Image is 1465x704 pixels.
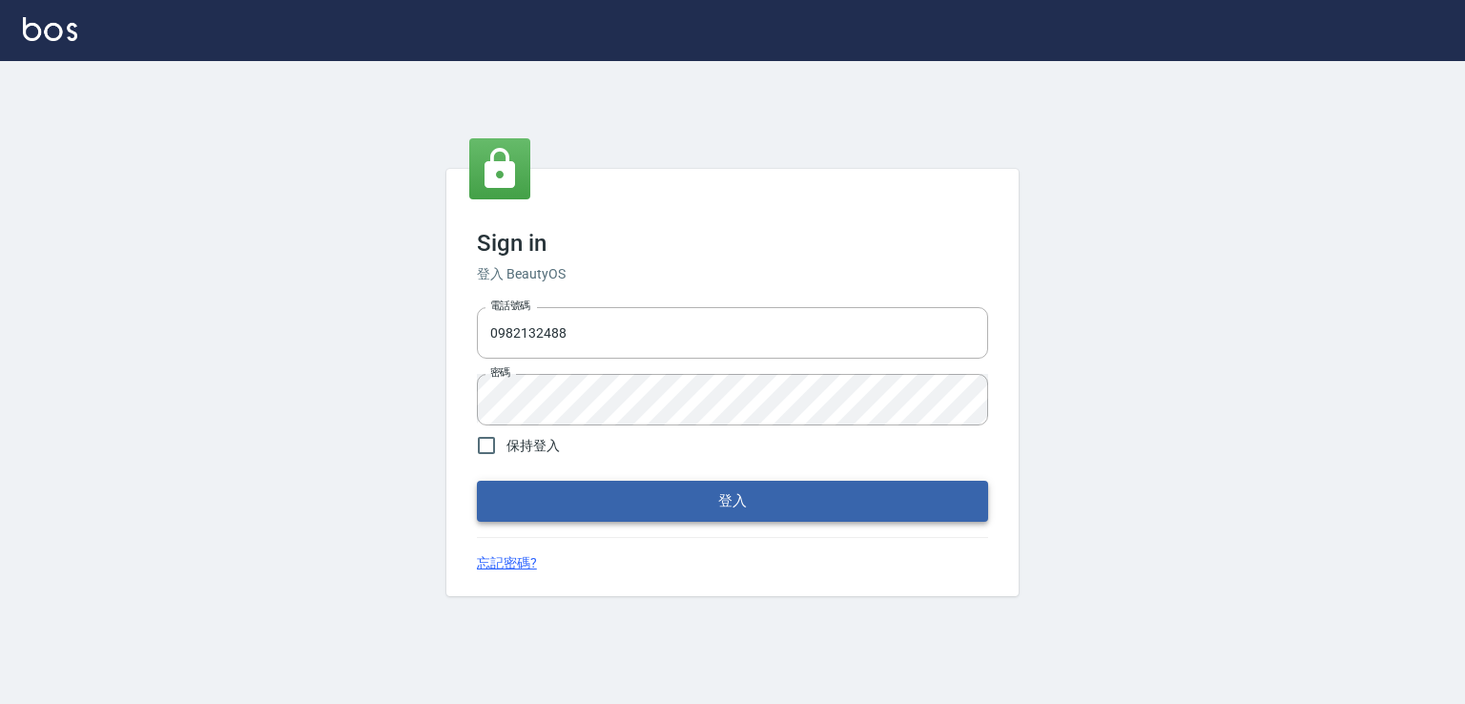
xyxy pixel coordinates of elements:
[506,436,560,456] span: 保持登入
[490,365,510,380] label: 密碼
[477,553,537,573] a: 忘記密碼?
[490,299,530,313] label: 電話號碼
[477,481,988,521] button: 登入
[477,264,988,284] h6: 登入 BeautyOS
[23,17,77,41] img: Logo
[477,230,988,257] h3: Sign in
